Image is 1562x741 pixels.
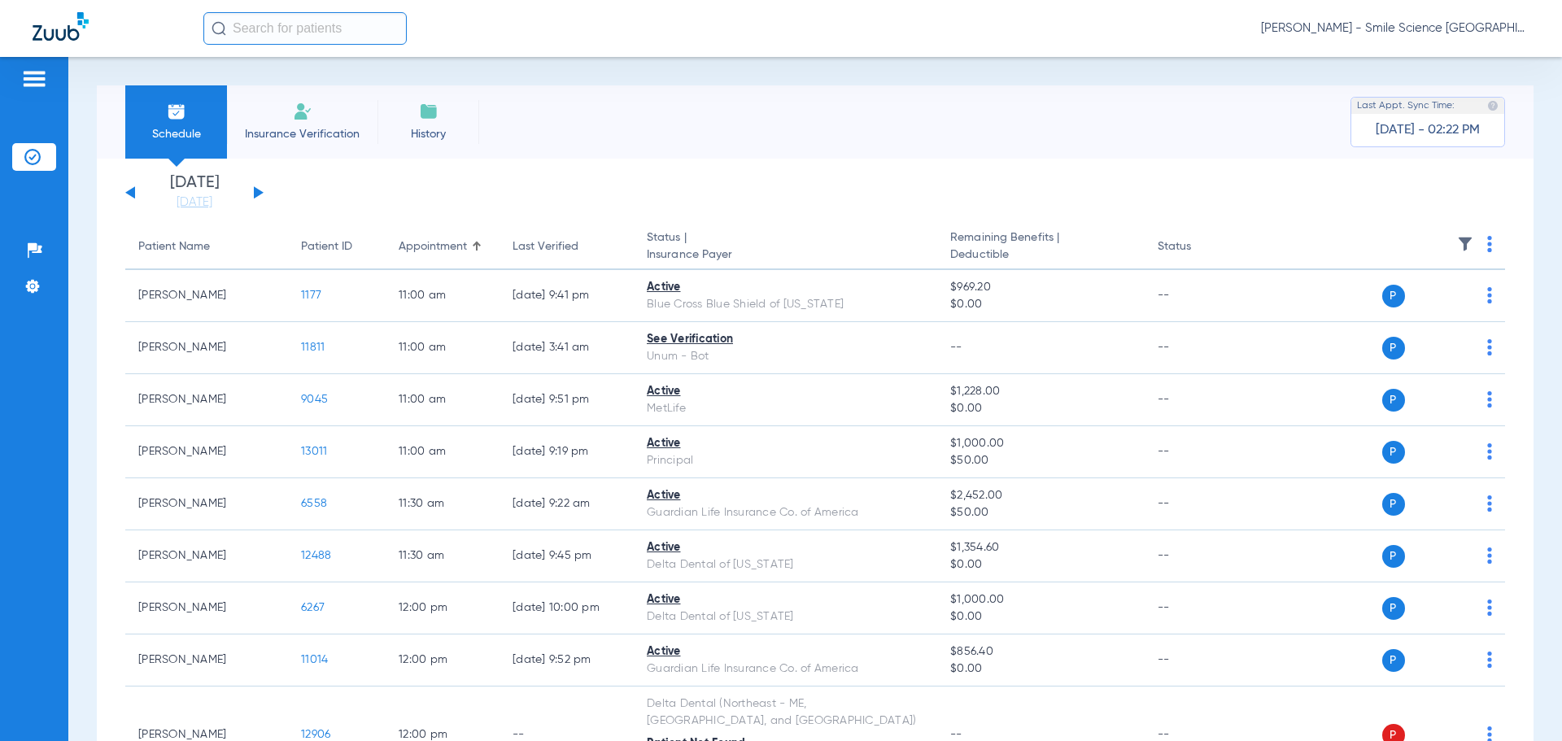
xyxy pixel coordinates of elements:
span: [DATE] - 02:22 PM [1376,122,1480,138]
span: History [390,126,467,142]
span: 6558 [301,498,327,509]
div: Active [647,383,924,400]
div: Last Verified [513,238,621,255]
div: Active [647,279,924,296]
td: [PERSON_NAME] [125,270,288,322]
th: Status | [634,224,937,270]
td: 11:00 AM [386,322,500,374]
td: -- [1145,322,1254,374]
div: See Verification [647,331,924,348]
img: group-dot-blue.svg [1487,547,1492,564]
span: $2,452.00 [950,487,1131,504]
div: Delta Dental of [US_STATE] [647,608,924,625]
div: Patient Name [138,238,275,255]
td: [DATE] 9:22 AM [500,478,634,530]
td: -- [1145,374,1254,426]
span: $50.00 [950,504,1131,521]
span: $856.40 [950,643,1131,660]
span: P [1382,441,1405,464]
div: Active [647,643,924,660]
img: History [419,102,438,121]
div: Chat Widget [1481,663,1562,741]
td: -- [1145,478,1254,530]
td: -- [1145,270,1254,322]
td: [PERSON_NAME] [125,426,288,478]
td: [DATE] 9:52 PM [500,634,634,687]
span: 9045 [301,394,328,405]
li: [DATE] [146,175,243,211]
img: group-dot-blue.svg [1487,339,1492,355]
td: [PERSON_NAME] [125,530,288,582]
span: $969.20 [950,279,1131,296]
td: [DATE] 3:41 AM [500,322,634,374]
td: [PERSON_NAME] [125,582,288,634]
span: Last Appt. Sync Time: [1357,98,1455,114]
th: Status [1145,224,1254,270]
td: 11:00 AM [386,426,500,478]
td: 11:00 AM [386,374,500,426]
span: 12906 [301,729,330,740]
div: Blue Cross Blue Shield of [US_STATE] [647,296,924,313]
div: Guardian Life Insurance Co. of America [647,660,924,678]
span: $1,000.00 [950,435,1131,452]
td: [PERSON_NAME] [125,374,288,426]
div: Last Verified [513,238,578,255]
div: Active [647,591,924,608]
td: [PERSON_NAME] [125,322,288,374]
span: $1,000.00 [950,591,1131,608]
td: -- [1145,582,1254,634]
td: -- [1145,530,1254,582]
div: MetLife [647,400,924,417]
td: 11:30 AM [386,530,500,582]
input: Search for patients [203,12,407,45]
img: Schedule [167,102,186,121]
td: 12:00 PM [386,634,500,687]
td: [PERSON_NAME] [125,634,288,687]
div: Delta Dental (Northeast - ME, [GEOGRAPHIC_DATA], and [GEOGRAPHIC_DATA]) [647,695,924,730]
img: Zuub Logo [33,12,89,41]
div: Appointment [399,238,486,255]
div: Active [647,539,924,556]
span: $1,228.00 [950,383,1131,400]
div: Appointment [399,238,467,255]
td: [PERSON_NAME] [125,478,288,530]
td: [DATE] 9:41 PM [500,270,634,322]
img: group-dot-blue.svg [1487,443,1492,460]
img: hamburger-icon [21,69,47,89]
td: [DATE] 10:00 PM [500,582,634,634]
img: group-dot-blue.svg [1487,287,1492,303]
span: 12488 [301,550,331,561]
img: group-dot-blue.svg [1487,236,1492,252]
span: Insurance Verification [239,126,365,142]
td: 11:00 AM [386,270,500,322]
span: $0.00 [950,400,1131,417]
span: P [1382,597,1405,620]
div: Guardian Life Insurance Co. of America [647,504,924,521]
span: P [1382,389,1405,412]
div: Active [647,487,924,504]
span: P [1382,545,1405,568]
img: Manual Insurance Verification [293,102,312,121]
div: Unum - Bot [647,348,924,365]
span: Insurance Payer [647,246,924,264]
td: [DATE] 9:45 PM [500,530,634,582]
td: 11:30 AM [386,478,500,530]
img: group-dot-blue.svg [1487,495,1492,512]
td: -- [1145,426,1254,478]
span: Schedule [137,126,215,142]
img: filter.svg [1457,236,1473,252]
span: 6267 [301,602,325,613]
span: $1,354.60 [950,539,1131,556]
span: 11811 [301,342,325,353]
div: Patient ID [301,238,352,255]
span: P [1382,285,1405,307]
span: [PERSON_NAME] - Smile Science [GEOGRAPHIC_DATA] [1261,20,1529,37]
th: Remaining Benefits | [937,224,1144,270]
span: 13011 [301,446,327,457]
img: group-dot-blue.svg [1487,599,1492,616]
img: Search Icon [212,21,226,36]
img: last sync help info [1487,100,1499,111]
td: [DATE] 9:19 PM [500,426,634,478]
img: group-dot-blue.svg [1487,652,1492,668]
div: Patient Name [138,238,210,255]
